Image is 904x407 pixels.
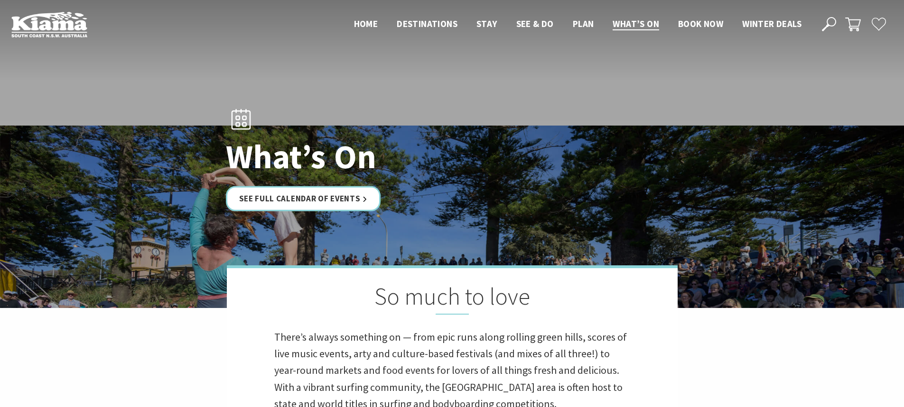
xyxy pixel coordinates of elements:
h1: What’s On [226,138,494,175]
nav: Main Menu [345,17,811,32]
span: Destinations [397,18,457,29]
a: See Full Calendar of Events [226,186,381,211]
h2: So much to love [274,282,630,315]
span: Winter Deals [742,18,801,29]
span: See & Do [516,18,554,29]
span: Home [354,18,378,29]
span: Plan [573,18,594,29]
span: Book now [678,18,723,29]
span: Stay [476,18,497,29]
span: What’s On [613,18,659,29]
img: Kiama Logo [11,11,87,37]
